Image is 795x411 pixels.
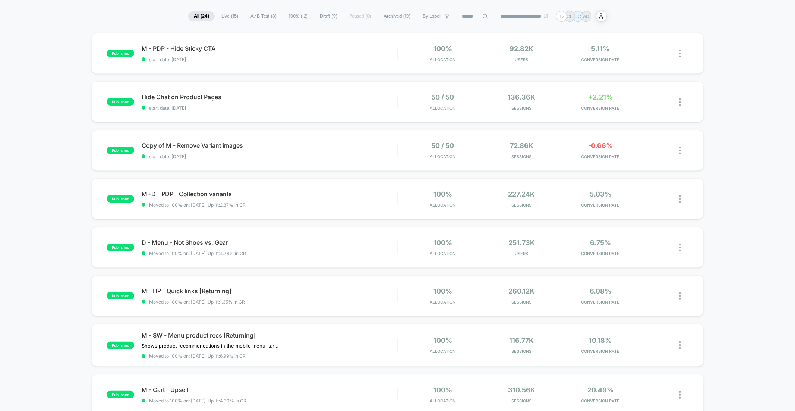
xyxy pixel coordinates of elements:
[509,287,535,295] span: 260.12k
[510,45,534,53] span: 92.82k
[142,93,397,101] span: Hide Chat on Product Pages
[590,239,611,247] span: 6.75%
[590,190,611,198] span: 5.03%
[433,45,452,53] span: 100%
[149,251,246,256] span: Moved to 100% on: [DATE] . Uplift: 4.78% in CR
[142,57,397,62] span: start date: [DATE]
[563,203,638,208] span: CONVERSION RATE
[484,203,559,208] span: Sessions
[142,343,280,349] span: Shows product recommendations in the mobile menu; targets returning users showing limited edition...
[314,11,343,21] span: Draft ( 9 )
[563,154,638,159] span: CONVERSION RATE
[107,50,134,57] span: published
[510,336,534,344] span: 116.77k
[679,50,681,57] img: close
[142,142,397,149] span: Copy of M - Remove Variant images
[679,147,681,154] img: close
[433,386,452,394] span: 100%
[591,45,610,53] span: 5.11%
[508,239,535,247] span: 251.73k
[430,106,456,111] span: Allocation
[679,244,681,251] img: close
[142,154,397,159] span: start date: [DATE]
[563,349,638,354] span: CONVERSION RATE
[508,93,536,101] span: 136.36k
[142,332,397,339] span: M - SW - Menu product recs [Returning]
[149,202,246,208] span: Moved to 100% on: [DATE] . Uplift: 2.37% in CR
[430,154,456,159] span: Allocation
[142,386,397,393] span: M - Cart - Upsell
[484,57,559,62] span: Users
[484,398,559,404] span: Sessions
[107,195,134,203] span: published
[430,57,456,62] span: Allocation
[510,142,533,150] span: 72.86k
[188,11,215,21] span: All ( 24 )
[588,142,613,150] span: -0.66%
[563,299,638,305] span: CONVERSION RATE
[679,341,681,349] img: close
[589,336,612,344] span: 10.18%
[107,292,134,299] span: published
[430,203,456,208] span: Allocation
[679,195,681,203] img: close
[679,292,681,300] img: close
[107,391,134,398] span: published
[430,349,456,354] span: Allocation
[142,45,397,52] span: M - PDP - Hide Sticky CTA
[588,93,613,101] span: +2.21%
[142,239,397,246] span: D - Menu - Not Shoes vs. Gear
[430,251,456,256] span: Allocation
[433,336,452,344] span: 100%
[378,11,416,21] span: Archived ( 10 )
[563,106,638,111] span: CONVERSION RATE
[107,98,134,106] span: published
[430,398,456,404] span: Allocation
[430,299,456,305] span: Allocation
[149,353,246,359] span: Moved to 100% on: [DATE] . Uplift: 6.99% in CR
[544,14,548,18] img: end
[149,398,246,404] span: Moved to 100% on: [DATE] . Uplift: 4.20% in CR
[107,244,134,251] span: published
[575,13,581,19] p: CC
[142,190,397,198] span: M+D - PDP - Collection variants
[583,13,589,19] p: AD
[508,190,535,198] span: 227.24k
[508,386,535,394] span: 310.56k
[433,287,452,295] span: 100%
[432,93,454,101] span: 50 / 50
[142,105,397,111] span: start date: [DATE]
[556,11,567,22] div: + 2
[484,251,559,256] span: Users
[484,349,559,354] span: Sessions
[679,391,681,399] img: close
[484,106,559,111] span: Sessions
[216,11,244,21] span: Live ( 15 )
[245,11,282,21] span: A/B Test ( 3 )
[432,142,454,150] span: 50 / 50
[107,147,134,154] span: published
[107,342,134,349] span: published
[423,13,441,19] span: By Label
[679,98,681,106] img: close
[563,398,638,404] span: CONVERSION RATE
[142,287,397,295] span: M - HP - Quick links [Returning]
[563,251,638,256] span: CONVERSION RATE
[590,287,611,295] span: 6.08%
[484,154,559,159] span: Sessions
[587,386,613,394] span: 20.49%
[484,299,559,305] span: Sessions
[563,57,638,62] span: CONVERSION RATE
[283,11,313,21] span: 100% ( 12 )
[567,13,573,19] p: CB
[433,239,452,247] span: 100%
[433,190,452,198] span: 100%
[149,299,245,305] span: Moved to 100% on: [DATE] . Uplift: 1.35% in CR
